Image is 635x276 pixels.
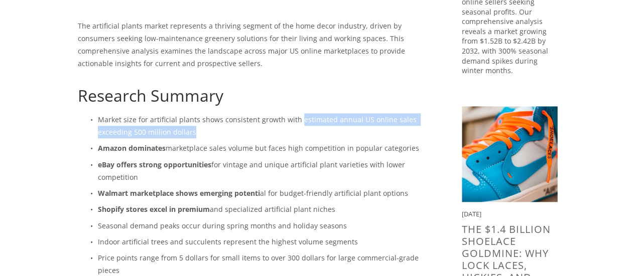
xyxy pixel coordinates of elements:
p: Indoor artificial trees and succulents represent the highest volume segments [98,235,430,248]
strong: Walmart marketplace shows emerging potenti [98,188,260,198]
p: Market size for artificial plants shows consistent growth with estimated annual US online sales e... [98,113,430,138]
strong: eBay offers strong opportunities [98,160,211,169]
p: and specialized artificial plant niches [98,203,430,215]
strong: Shopify stores excel in premium [98,204,210,214]
p: marketplace sales volume but faces high competition in popular categories [98,142,430,154]
img: The $1.4 Billion Shoelace Goldmine: Why Lock Laces, HICKIES, and Xpand Are Crushing Traditional B... [462,106,558,202]
p: The artificial plants market represents a thriving segment of the home decor industry, driven by ... [78,20,430,70]
strong: Amazon dominates [98,143,166,153]
p: al for budget-friendly artificial plant options [98,187,430,199]
p: for vintage and unique artificial plant varieties with lower competition [98,158,430,183]
p: Seasonal demand peaks occur during spring months and holiday seasons [98,219,430,232]
time: [DATE] [462,209,481,218]
h1: Research Summary [78,86,430,105]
